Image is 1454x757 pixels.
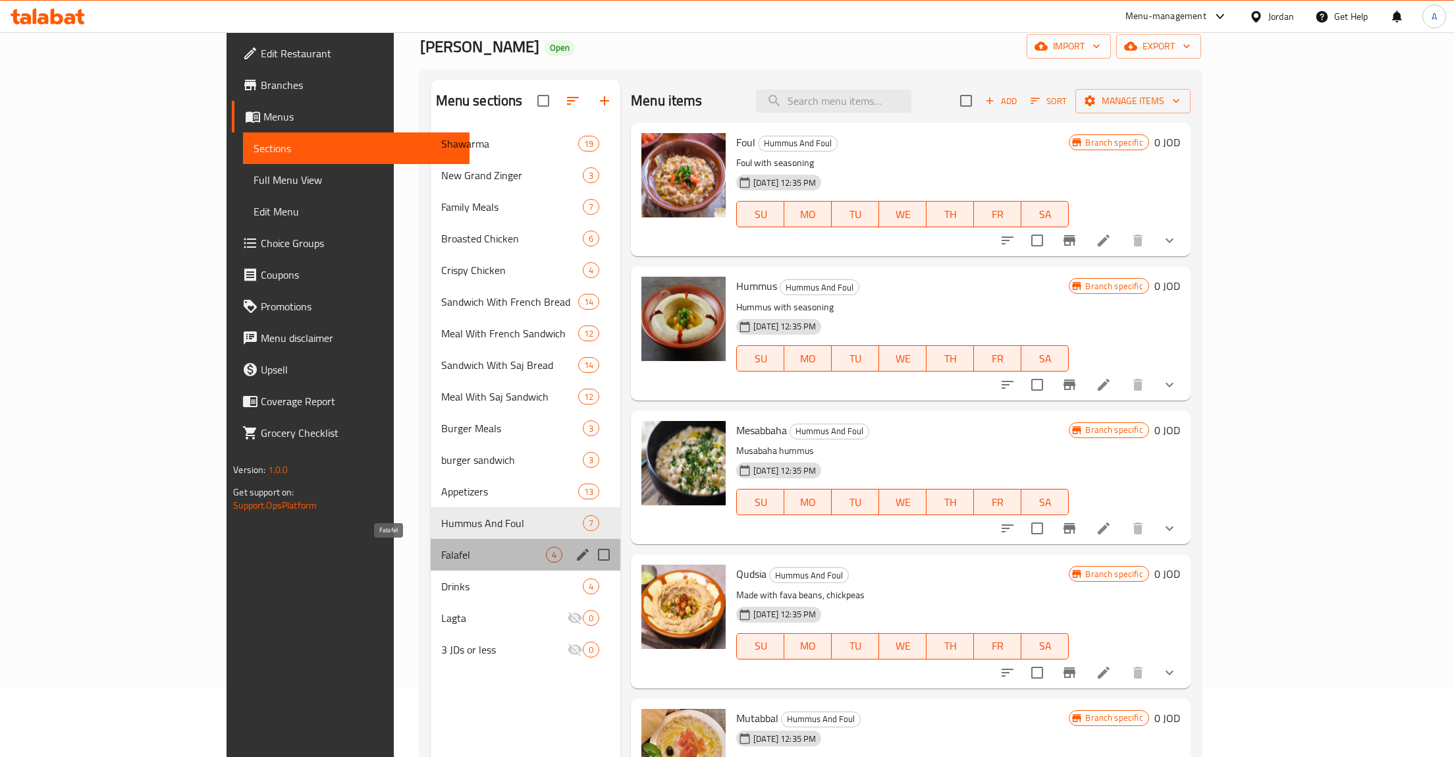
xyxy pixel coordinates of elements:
[884,349,921,368] span: WE
[431,254,621,286] div: Crispy Chicken4
[441,262,583,278] span: Crispy Chicken
[578,294,599,310] div: items
[1031,94,1067,109] span: Sort
[431,539,621,571] div: Falafel4edit
[261,235,459,251] span: Choice Groups
[583,199,599,215] div: items
[232,417,470,449] a: Grocery Checklist
[441,294,578,310] div: Sandwich With French Bread
[579,296,599,308] span: 14
[1162,520,1177,536] svg: Show Choices
[441,357,578,373] span: Sandwich With Saj Bread
[583,452,599,468] div: items
[1080,136,1148,149] span: Branch specific
[431,571,621,602] div: Drinks4
[736,155,1069,171] p: Foul with seasoning
[1432,9,1437,24] span: A
[583,454,599,466] span: 3
[431,444,621,476] div: burger sandwich3
[932,349,969,368] span: TH
[932,493,969,512] span: TH
[1075,89,1191,113] button: Manage items
[578,357,599,373] div: items
[769,567,849,583] div: Hummus And Foul
[583,580,599,593] span: 4
[441,325,578,341] span: Meal With French Sandwich
[254,172,459,188] span: Full Menu View
[431,634,621,665] div: 3 JDs or less0
[431,412,621,444] div: Burger Meals3
[879,201,927,227] button: WE
[1096,665,1112,681] a: Edit menu item
[1023,659,1051,687] span: Select to update
[782,712,860,727] span: Hummus And Foul
[781,712,861,727] div: Hummus And Foul
[1096,377,1112,393] a: Edit menu item
[583,231,599,246] div: items
[1027,205,1064,224] span: SA
[583,644,599,656] span: 0
[583,264,599,277] span: 4
[837,636,874,656] span: TU
[547,549,562,561] span: 4
[233,461,265,478] span: Version:
[1122,513,1154,544] button: delete
[992,225,1023,256] button: sort-choices
[979,349,1016,368] span: FR
[1154,709,1180,727] h6: 0 JOD
[832,489,879,515] button: TU
[736,489,784,515] button: SU
[441,231,583,246] span: Broasted Chicken
[1154,513,1185,544] button: show more
[583,420,599,436] div: items
[790,493,826,512] span: MO
[431,476,621,507] div: Appetizers13
[1162,665,1177,681] svg: Show Choices
[832,633,879,659] button: TU
[837,493,874,512] span: TU
[567,642,583,658] svg: Inactive section
[742,636,779,656] span: SU
[1162,377,1177,393] svg: Show Choices
[441,484,578,499] span: Appetizers
[1154,225,1185,256] button: show more
[579,359,599,372] span: 14
[927,201,974,227] button: TH
[436,91,523,111] h2: Menu sections
[441,547,546,563] span: Falafel
[431,381,621,412] div: Meal With Saj Sandwich12
[879,489,927,515] button: WE
[748,733,821,745] span: [DATE] 12:35 PM
[578,136,599,152] div: items
[583,612,599,625] span: 0
[545,40,575,56] div: Open
[790,424,869,439] div: Hummus And Foul
[441,420,583,436] div: Burger Meals
[431,159,621,191] div: New Grand Zinger3
[932,205,969,224] span: TH
[992,513,1023,544] button: sort-choices
[261,330,459,346] span: Menu disclaimer
[583,515,599,531] div: items
[879,633,927,659] button: WE
[441,642,567,658] div: 3 JDs or less
[583,262,599,278] div: items
[756,90,911,113] input: search
[1080,424,1148,436] span: Branch specific
[579,391,599,403] span: 12
[254,204,459,219] span: Edit Menu
[784,201,832,227] button: MO
[431,191,621,223] div: Family Meals7
[1054,225,1085,256] button: Branch-specific-item
[232,101,470,132] a: Menus
[441,515,583,531] span: Hummus And Foul
[1154,421,1180,439] h6: 0 JOD
[748,608,821,621] span: [DATE] 12:35 PM
[261,77,459,93] span: Branches
[1027,349,1064,368] span: SA
[557,85,589,117] span: Sort sections
[232,38,470,69] a: Edit Restaurant
[1086,93,1180,109] span: Manage items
